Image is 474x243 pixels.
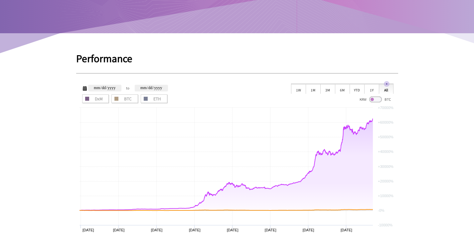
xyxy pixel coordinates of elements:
text: [DATE] [264,228,276,232]
text: +60000% [378,120,394,124]
text: [DATE] [302,228,314,232]
span: DxM [84,97,106,101]
text: +10000% [378,194,394,198]
text: +20000% [378,179,394,183]
span: BTC [385,97,391,102]
div: 3M [320,84,335,94]
text: +50000% [378,135,394,139]
text: [DATE] [113,228,124,232]
text: [DATE] [151,228,162,232]
text: [DATE] [341,228,352,232]
text: -10000% [378,223,393,227]
div: 6M [335,84,350,94]
text: [DATE] [227,228,238,232]
div: 1W [291,84,306,94]
span: BTC [114,97,136,101]
text: [DATE] [189,228,200,232]
div: 1M [306,84,320,94]
text: +40000% [378,150,394,154]
text: -0% [378,208,385,212]
span: ETH [143,97,165,101]
h1: Performance [76,53,398,63]
text: [DATE] [82,228,94,232]
div: 1Y [364,84,379,94]
span: KRW [360,97,367,102]
div: All [379,84,394,94]
text: +70000% [378,106,394,110]
text: +30000% [378,165,394,169]
span: to [126,85,130,91]
div: YTD [350,84,364,94]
